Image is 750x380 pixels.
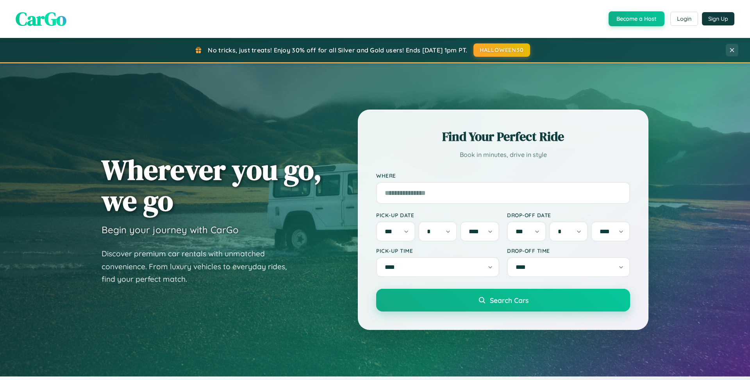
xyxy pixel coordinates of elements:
[208,46,467,54] span: No tricks, just treats! Enjoy 30% off for all Silver and Gold users! Ends [DATE] 1pm PT.
[473,43,530,57] button: HALLOWEEN30
[376,289,630,312] button: Search Cars
[507,247,630,254] label: Drop-off Time
[376,247,499,254] label: Pick-up Time
[376,212,499,218] label: Pick-up Date
[702,12,734,25] button: Sign Up
[376,128,630,145] h2: Find Your Perfect Ride
[507,212,630,218] label: Drop-off Date
[16,6,66,32] span: CarGo
[376,172,630,179] label: Where
[609,11,664,26] button: Become a Host
[102,247,297,286] p: Discover premium car rentals with unmatched convenience. From luxury vehicles to everyday rides, ...
[490,296,529,304] span: Search Cars
[376,149,630,160] p: Book in minutes, drive in style
[102,154,322,216] h1: Wherever you go, we go
[670,12,698,26] button: Login
[102,224,239,236] h3: Begin your journey with CarGo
